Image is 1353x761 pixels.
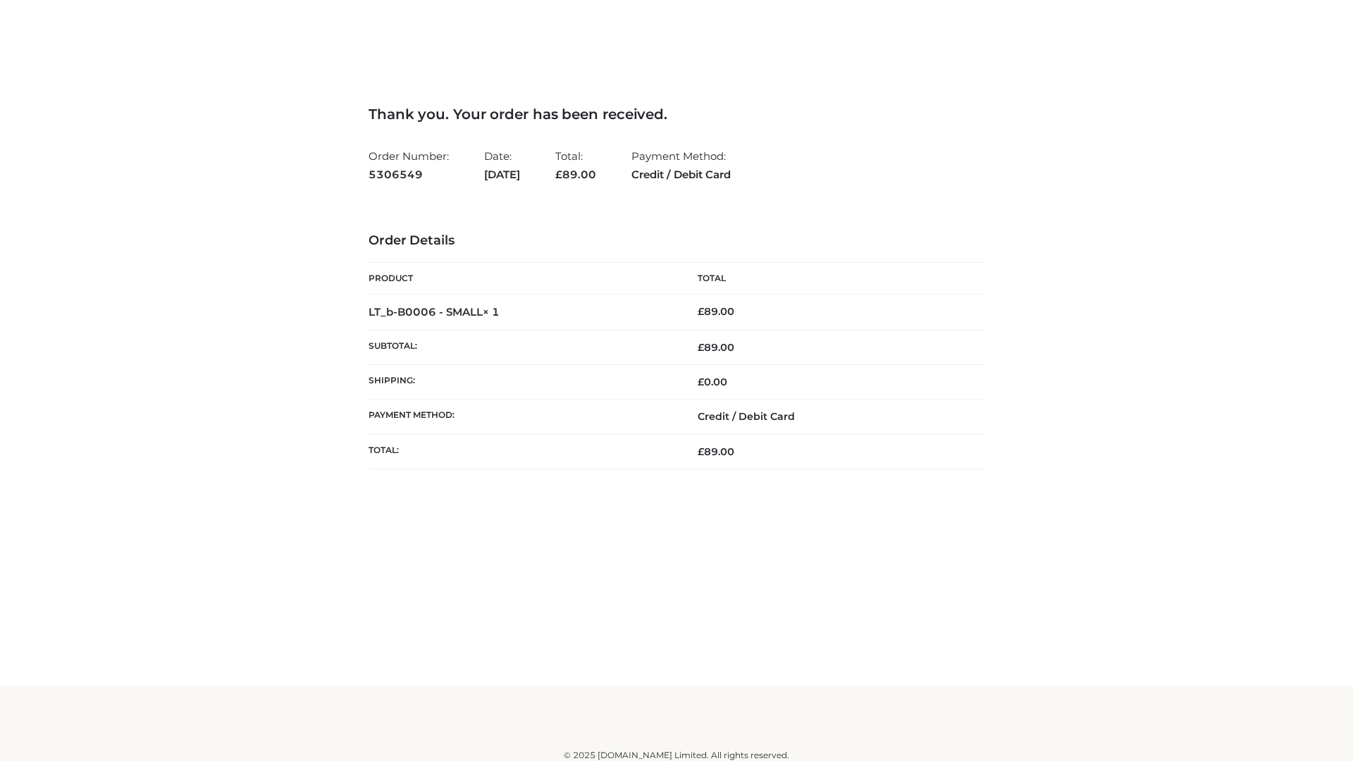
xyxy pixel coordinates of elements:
bdi: 89.00 [698,305,734,318]
th: Subtotal: [369,330,676,364]
span: £ [698,445,704,458]
span: £ [698,376,704,388]
li: Order Number: [369,144,449,187]
th: Product [369,263,676,295]
h3: Order Details [369,233,984,249]
td: Credit / Debit Card [676,400,984,434]
th: Payment method: [369,400,676,434]
span: £ [698,305,704,318]
li: Payment Method: [631,144,731,187]
strong: LT_b-B0006 - SMALL [369,305,500,318]
strong: [DATE] [484,166,520,184]
span: £ [555,168,562,181]
span: £ [698,341,704,354]
strong: Credit / Debit Card [631,166,731,184]
th: Total [676,263,984,295]
th: Total: [369,434,676,469]
h3: Thank you. Your order has been received. [369,106,984,123]
strong: 5306549 [369,166,449,184]
span: 89.00 [555,168,596,181]
span: 89.00 [698,341,734,354]
th: Shipping: [369,365,676,400]
span: 89.00 [698,445,734,458]
li: Date: [484,144,520,187]
bdi: 0.00 [698,376,727,388]
li: Total: [555,144,596,187]
strong: × 1 [483,305,500,318]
